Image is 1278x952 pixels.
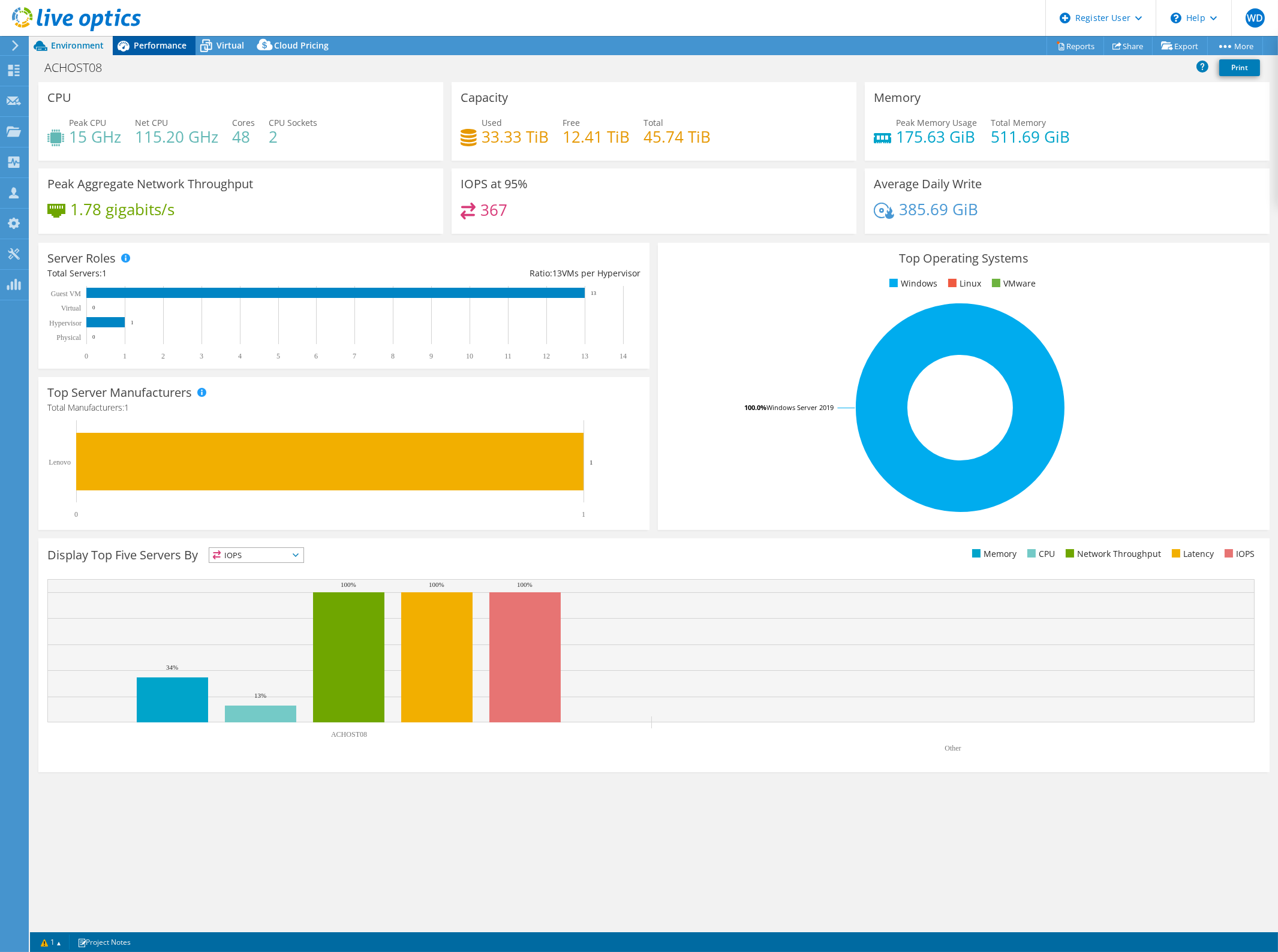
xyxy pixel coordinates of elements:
text: 13 [581,352,588,360]
text: Other [945,744,961,752]
span: Environment [51,40,104,51]
a: Export [1152,37,1208,55]
text: 6 [314,352,318,360]
h4: 511.69 GiB [991,130,1070,143]
h4: 115.20 GHz [135,130,218,143]
text: 8 [391,352,395,360]
h4: 385.69 GiB [899,203,978,216]
span: Net CPU [135,117,168,128]
h4: 1.78 gigabits/s [70,203,175,216]
text: 1 [582,510,585,519]
span: Virtual [216,40,244,51]
h4: 48 [232,130,255,143]
span: Peak CPU [69,117,106,128]
a: Project Notes [69,935,139,950]
tspan: 100.0% [744,403,766,412]
span: WD [1246,8,1265,28]
text: 14 [620,352,627,360]
h3: Capacity [461,91,508,104]
text: 100% [429,581,444,588]
li: Windows [886,277,937,290]
span: Total Memory [991,117,1046,128]
span: 13 [552,267,562,279]
text: 11 [504,352,512,360]
text: Lenovo [49,458,71,466]
span: Cloud Pricing [274,40,329,51]
text: 5 [276,352,280,360]
text: 13 [591,290,597,296]
span: Cores [232,117,255,128]
li: Memory [969,547,1017,561]
text: 1 [131,320,134,326]
div: Total Servers: [47,267,344,280]
span: CPU Sockets [269,117,317,128]
h4: 367 [480,203,507,216]
text: 12 [543,352,550,360]
h4: 12.41 TiB [563,130,630,143]
h4: 175.63 GiB [896,130,977,143]
text: 7 [353,352,356,360]
h4: 2 [269,130,317,143]
text: ACHOST08 [331,730,367,739]
h3: CPU [47,91,71,104]
span: IOPS [209,548,303,562]
h3: Memory [874,91,921,104]
li: Network Throughput [1063,547,1161,561]
span: Free [563,117,580,128]
li: Latency [1169,547,1214,561]
text: 2 [161,352,165,360]
a: More [1207,37,1263,55]
span: Peak Memory Usage [896,117,977,128]
text: Virtual [61,304,82,312]
li: VMware [989,277,1036,290]
h3: Peak Aggregate Network Throughput [47,177,253,191]
a: Share [1103,37,1153,55]
h3: Average Daily Write [874,177,982,191]
h3: Server Roles [47,252,116,265]
text: Guest VM [51,290,81,298]
a: Reports [1047,37,1104,55]
h4: Total Manufacturers: [47,401,640,414]
text: 10 [466,352,473,360]
span: Used [482,117,502,128]
tspan: Windows Server 2019 [766,403,834,412]
text: 0 [92,334,95,340]
a: 1 [32,935,70,950]
text: 0 [74,510,78,519]
text: 34% [166,664,178,671]
h1: ACHOST08 [39,61,121,74]
text: 0 [92,305,95,311]
text: 1 [590,459,593,466]
h4: 33.33 TiB [482,130,549,143]
li: Linux [945,277,981,290]
span: 1 [102,267,107,279]
text: 3 [200,352,203,360]
h4: 45.74 TiB [643,130,711,143]
text: 4 [238,352,242,360]
a: Print [1219,59,1260,76]
h3: Top Server Manufacturers [47,386,192,399]
span: Performance [134,40,187,51]
text: 100% [517,581,533,588]
span: Total [643,117,663,128]
text: 0 [85,352,88,360]
span: 1 [124,402,129,413]
h3: IOPS at 95% [461,177,528,191]
text: 13% [254,692,266,699]
svg: \n [1171,13,1181,23]
text: 1 [123,352,127,360]
text: Hypervisor [49,319,82,327]
text: Physical [56,333,81,342]
li: CPU [1024,547,1055,561]
text: 100% [341,581,356,588]
h3: Top Operating Systems [667,252,1260,265]
div: Ratio: VMs per Hypervisor [344,267,641,280]
h4: 15 GHz [69,130,121,143]
text: 9 [429,352,433,360]
li: IOPS [1222,547,1255,561]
